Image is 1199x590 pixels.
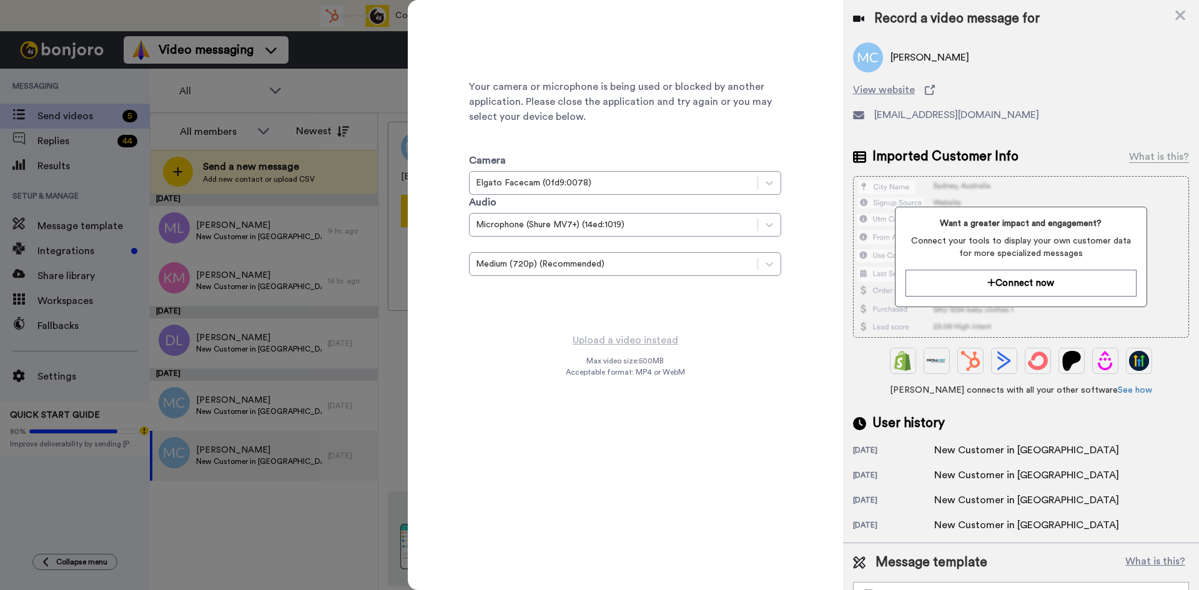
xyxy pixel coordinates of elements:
div: Microphone (Shure MV7+) (14ed:1019) [476,219,751,231]
span: Message template [876,553,987,572]
div: [DATE] [853,470,934,483]
span: Max video size: 500 MB [586,356,664,366]
img: Shopify [893,351,913,371]
div: [DATE] [853,520,934,533]
a: See how [1118,386,1152,395]
img: Hubspot [960,351,980,371]
div: [DATE] [853,445,934,458]
img: Drip [1095,351,1115,371]
span: Imported Customer Info [872,147,1019,166]
div: Medium (720p) (Recommended) [476,258,751,270]
span: Your camera or microphone is being used or blocked by another application. Please close the appli... [469,79,781,124]
div: New Customer in [GEOGRAPHIC_DATA] [934,518,1119,533]
img: Patreon [1062,351,1082,371]
div: New Customer in [GEOGRAPHIC_DATA] [934,443,1119,458]
button: Connect now [905,270,1136,297]
span: User history [872,414,945,433]
span: Connect your tools to display your own customer data for more specialized messages [905,235,1136,260]
span: Acceptable format: MP4 or WebM [566,367,685,377]
button: Upload a video instead [569,332,682,348]
div: What is this? [1129,149,1189,164]
div: Elgato Facecam (0fd9:0078) [476,177,751,189]
span: [EMAIL_ADDRESS][DOMAIN_NAME] [874,107,1039,122]
div: New Customer in [GEOGRAPHIC_DATA] [934,493,1119,508]
label: Camera [469,153,506,168]
img: Ontraport [927,351,947,371]
div: [DATE] [853,495,934,508]
div: New Customer in [GEOGRAPHIC_DATA] [934,468,1119,483]
span: [PERSON_NAME] connects with all your other software [853,384,1189,396]
label: Quality [469,237,497,249]
img: ActiveCampaign [994,351,1014,371]
span: Want a greater impact and engagement? [905,217,1136,230]
img: GoHighLevel [1129,351,1149,371]
button: What is this? [1122,553,1189,572]
img: ConvertKit [1028,351,1048,371]
label: Audio [469,195,496,210]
